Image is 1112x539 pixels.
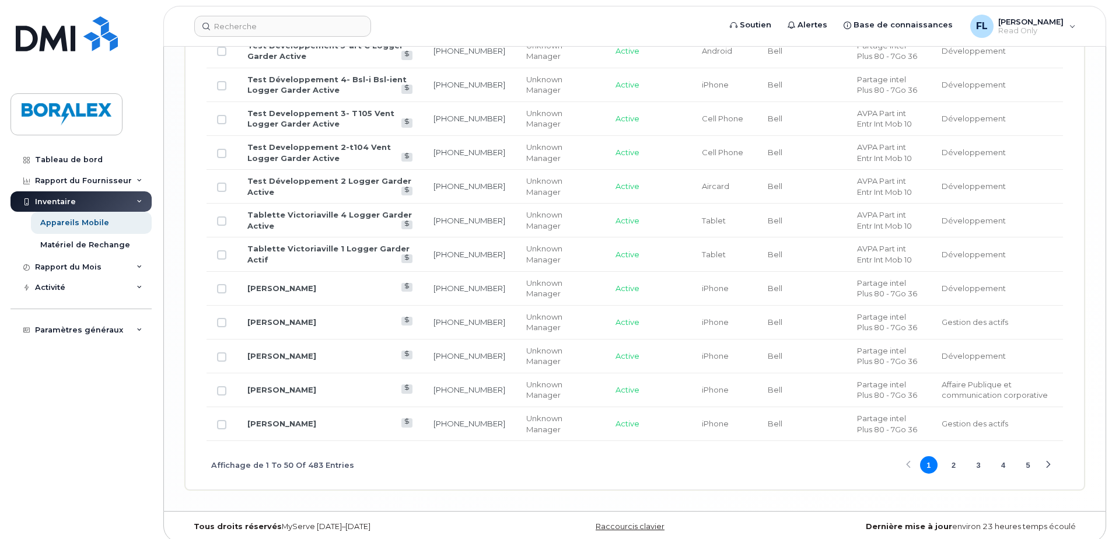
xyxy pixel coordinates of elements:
span: Android [702,46,732,55]
div: Unknown Manager [526,40,595,62]
div: Unknown Manager [526,209,595,231]
span: Bell [768,283,782,293]
span: Partage intel Plus 80 - 7Go 36 [857,75,917,95]
span: Affaire Publique et communication corporative [942,380,1048,400]
span: Développement [942,250,1006,259]
span: Gestion des actifs [942,317,1008,327]
span: Active [616,385,639,394]
span: Active [616,114,639,123]
span: Active [616,80,639,89]
div: Unknown Manager [526,278,595,299]
button: Next Page [1040,456,1057,474]
a: [PERSON_NAME] [247,283,316,293]
div: Unknown Manager [526,74,595,96]
span: AVPA Part int Entr Int Mob 10 [857,244,912,264]
span: FL [976,19,988,33]
span: iPhone [702,385,729,394]
div: Unknown Manager [526,243,595,265]
div: Unknown Manager [526,345,595,367]
a: View Last Bill [401,351,412,359]
span: Bell [768,351,782,360]
span: Bell [768,250,782,259]
a: Test Développement 2 Logger Garder Active [247,176,411,197]
span: iPhone [702,80,729,89]
span: Développement [942,216,1006,225]
a: View Last Bill [401,153,412,162]
span: Bell [768,148,782,157]
span: Bell [768,181,782,191]
a: View Last Bill [401,220,412,229]
a: View Last Bill [401,384,412,393]
div: environ 23 heures temps écoulé [785,522,1085,531]
span: AVPA Part int Entr Int Mob 10 [857,142,912,163]
span: Tablet [702,250,726,259]
span: Gestion des actifs [942,419,1008,428]
span: Bell [768,385,782,394]
span: Active [616,216,639,225]
span: Active [616,46,639,55]
a: [PERSON_NAME] [247,317,316,327]
span: Active [616,351,639,360]
div: Unknown Manager [526,413,595,435]
span: Affichage de 1 To 50 Of 483 Entries [211,456,354,474]
span: Développement [942,148,1006,157]
button: Page 2 [945,456,962,474]
a: View Last Bill [401,187,412,195]
span: iPhone [702,283,729,293]
button: Page 3 [970,456,987,474]
a: View Last Bill [401,317,412,325]
a: [PHONE_NUMBER] [433,114,505,123]
a: [PHONE_NUMBER] [433,148,505,157]
span: Aircard [702,181,729,191]
div: Unknown Manager [526,176,595,197]
span: Développement [942,46,1006,55]
a: [PERSON_NAME] [247,385,316,394]
a: View Last Bill [401,283,412,292]
a: [PHONE_NUMBER] [433,46,505,55]
a: [PHONE_NUMBER] [433,419,505,428]
span: Développement [942,351,1006,360]
a: Base de connaissances [835,13,961,37]
span: Partage intel Plus 80 - 7Go 36 [857,346,917,366]
a: [PHONE_NUMBER] [433,317,505,327]
a: View Last Bill [401,51,412,60]
a: [PHONE_NUMBER] [433,385,505,394]
a: Alertes [779,13,835,37]
span: Développement [942,181,1006,191]
a: [PHONE_NUMBER] [433,80,505,89]
span: Base de connaissances [854,19,953,31]
span: Active [616,250,639,259]
span: Soutien [740,19,771,31]
span: AVPA Part int Entr Int Mob 10 [857,176,912,197]
a: Raccourcis clavier [596,522,665,531]
a: [PHONE_NUMBER] [433,351,505,360]
a: [PHONE_NUMBER] [433,250,505,259]
span: Développement [942,80,1006,89]
a: [PERSON_NAME] [247,419,316,428]
a: View Last Bill [401,254,412,263]
span: Partage intel Plus 80 - 7Go 36 [857,312,917,332]
span: Active [616,148,639,157]
div: Unknown Manager [526,379,595,401]
span: [PERSON_NAME] [998,17,1064,26]
a: Soutien [722,13,779,37]
span: Bell [768,317,782,327]
span: Partage intel Plus 80 - 7Go 36 [857,414,917,434]
a: View Last Bill [401,85,412,93]
a: View Last Bill [401,418,412,427]
span: Bell [768,80,782,89]
strong: Tous droits réservés [194,522,282,531]
div: MyServe [DATE]–[DATE] [185,522,485,531]
span: Bell [768,114,782,123]
span: AVPA Part int Entr Int Mob 10 [857,210,912,230]
span: Active [616,283,639,293]
span: Cell Phone [702,114,743,123]
a: Tablette Victoriaville 4 Logger Garder Active [247,210,412,230]
a: Test Développement 4- Bsl-i Bsl-ient Logger Garder Active [247,75,407,95]
div: Unknown Manager [526,108,595,129]
span: Développement [942,283,1006,293]
span: iPhone [702,419,729,428]
a: [PHONE_NUMBER] [433,181,505,191]
a: View Last Bill [401,118,412,127]
span: Bell [768,419,782,428]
